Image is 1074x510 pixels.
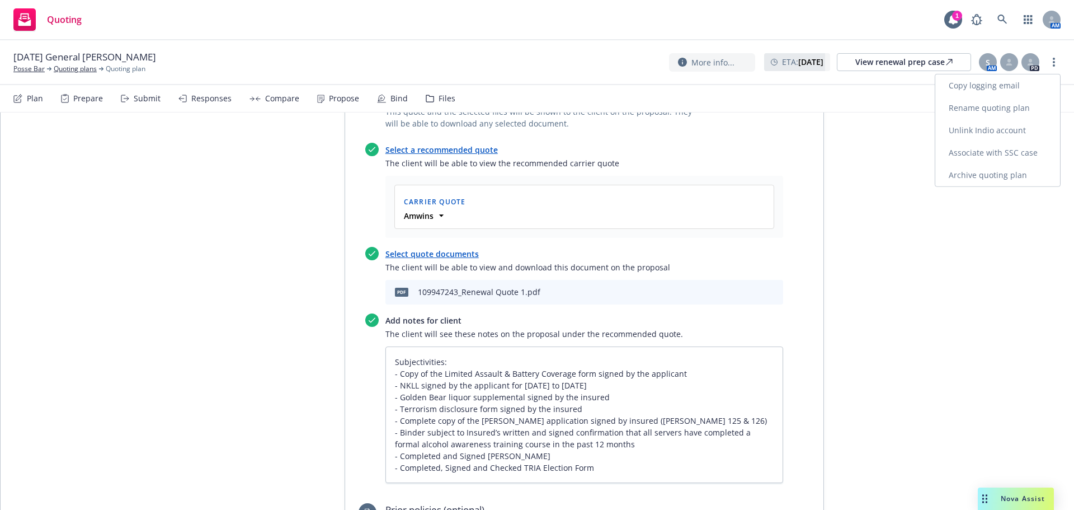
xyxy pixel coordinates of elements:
[385,144,498,155] a: Select a recommended quote
[691,57,734,68] span: More info...
[935,119,1060,142] a: Unlink Indio account
[418,286,540,298] div: 109947243_Renewal Quote 1.pdf
[385,261,783,273] span: The client will be able to view and download this document on the proposal
[385,249,479,259] a: Select quote documents
[669,53,755,72] button: More info...
[106,64,145,74] span: Quoting plan
[385,106,704,129] span: This quote and the selected files will be shown to the client on the proposal. They will be able ...
[390,94,408,103] div: Bind
[47,15,82,24] span: Quoting
[935,142,1060,164] a: Associate with SSC case
[404,197,466,207] span: Carrier Quote
[855,54,953,71] div: View renewal prep case
[395,288,408,296] span: pdf
[385,347,783,483] textarea: Subjectivities: - Copy of the Limited Assault & Battery Coverage form signed by the applicant - N...
[13,64,45,74] a: Posse Bar
[191,94,232,103] div: Responses
[13,50,156,64] span: [DATE] General [PERSON_NAME]
[1047,55,1061,69] a: more
[770,286,779,299] button: archive file
[978,488,1054,510] button: Nova Assist
[329,94,359,103] div: Propose
[952,11,962,21] div: 1
[439,94,455,103] div: Files
[935,164,1060,186] a: Archive quoting plan
[991,8,1014,31] a: Search
[837,53,971,71] a: View renewal prep case
[404,210,434,221] strong: Amwins
[1001,494,1045,503] span: Nova Assist
[9,4,86,35] a: Quoting
[27,94,43,103] div: Plan
[385,157,783,169] span: The client will be able to view the recommended carrier quote
[978,488,992,510] div: Drag to move
[265,94,299,103] div: Compare
[73,94,103,103] div: Prepare
[798,57,823,67] strong: [DATE]
[385,328,783,340] span: The client will see these notes on the proposal under the recommended quote.
[733,286,742,299] button: download file
[935,74,1060,97] a: Copy logging email
[751,286,761,299] button: preview file
[385,315,461,326] a: Add notes for client
[782,56,823,68] span: ETA :
[54,64,97,74] a: Quoting plans
[965,8,988,31] a: Report a Bug
[986,57,990,68] span: S
[134,94,161,103] div: Submit
[935,97,1060,119] a: Rename quoting plan
[1017,8,1039,31] a: Switch app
